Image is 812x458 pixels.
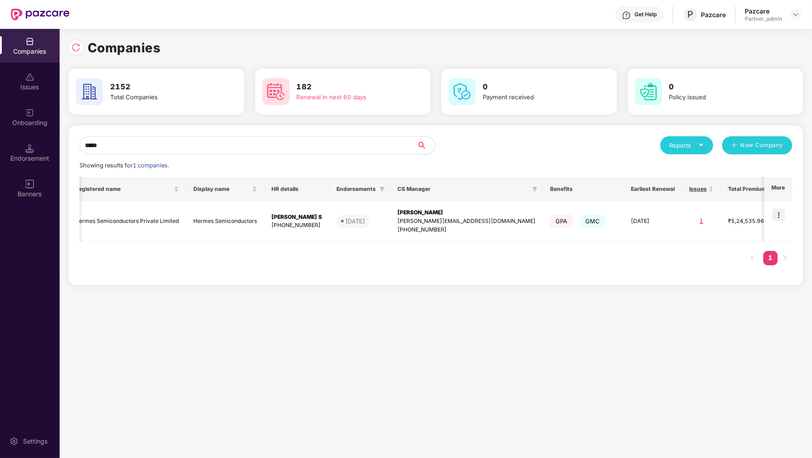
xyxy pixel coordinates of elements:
[669,81,774,93] h3: 0
[25,144,34,153] img: svg+xml;base64,PHN2ZyB3aWR0aD0iMTQuNSIgaGVpZ2h0PSIxNC41IiB2aWV3Qm94PSIwIDAgMTYgMTYiIGZpbGw9Im5vbm...
[262,78,289,105] img: svg+xml;base64,PHN2ZyB4bWxucz0iaHR0cDovL3d3dy53My5vcmcvMjAwMC9zdmciIHdpZHRoPSI2MCIgaGVpZ2h0PSI2MC...
[345,217,365,226] div: [DATE]
[448,78,476,105] img: svg+xml;base64,PHN2ZyB4bWxucz0iaHR0cDovL3d3dy53My5vcmcvMjAwMC9zdmciIHdpZHRoPSI2MCIgaGVpZ2h0PSI2MC...
[687,9,693,20] span: P
[76,78,103,105] img: svg+xml;base64,PHN2ZyB4bWxucz0iaHR0cDovL3d3dy53My5vcmcvMjAwMC9zdmciIHdpZHRoPSI2MCIgaGVpZ2h0PSI2MC...
[271,213,322,222] div: [PERSON_NAME] S
[745,251,760,265] button: left
[698,142,704,148] span: caret-down
[624,177,682,201] th: Earliest Renewal
[20,437,50,446] div: Settings
[483,93,588,102] div: Payment received
[25,73,34,82] img: svg+xml;base64,PHN2ZyBpZD0iSXNzdWVzX2Rpc2FibGVkIiB4bWxucz0iaHR0cDovL3d3dy53My5vcmcvMjAwMC9zdmciIH...
[68,177,186,201] th: Registered name
[689,185,707,193] span: Issues
[741,141,784,150] span: New Company
[110,93,215,102] div: Total Companies
[193,185,250,193] span: Display name
[378,184,387,194] span: filter
[550,215,573,227] span: GPA
[728,185,766,193] span: Total Premium
[543,177,624,201] th: Benefits
[778,251,792,265] li: Next Page
[782,255,788,260] span: right
[750,255,755,260] span: left
[483,81,588,93] h3: 0
[745,251,760,265] li: Previous Page
[397,226,536,234] div: [PHONE_NUMBER]
[71,43,80,52] img: svg+xml;base64,PHN2ZyBpZD0iUmVsb2FkLTMyeDMyIiB4bWxucz0iaHR0cDovL3d3dy53My5vcmcvMjAwMC9zdmciIHdpZH...
[682,177,721,201] th: Issues
[68,201,186,242] td: Hermes Semiconductors Private Limited
[669,141,704,150] div: Reports
[416,136,435,154] button: search
[622,11,631,20] img: svg+xml;base64,PHN2ZyBpZD0iSGVscC0zMngzMiIgeG1sbnM9Imh0dHA6Ly93d3cudzMub3JnLzIwMDAvc3ZnIiB3aWR0aD...
[397,217,536,226] div: [PERSON_NAME][EMAIL_ADDRESS][DOMAIN_NAME]
[745,7,782,15] div: Pazcare
[635,11,657,18] div: Get Help
[745,15,782,23] div: Partner_admin
[186,201,264,242] td: Hermes Semiconductors
[689,217,714,226] div: 1
[397,208,536,217] div: [PERSON_NAME]
[764,177,792,201] th: More
[336,185,376,193] span: Endorsements
[25,108,34,117] img: svg+xml;base64,PHN2ZyB3aWR0aD0iMjAiIGhlaWdodD0iMjAiIHZpZXdCb3g9IjAgMCAyMCAyMCIgZmlsbD0ibm9uZSIgeG...
[624,201,682,242] td: [DATE]
[297,93,401,102] div: Renewal in next 60 days
[25,37,34,46] img: svg+xml;base64,PHN2ZyBpZD0iQ29tcGFuaWVzIiB4bWxucz0iaHR0cDovL3d3dy53My5vcmcvMjAwMC9zdmciIHdpZHRoPS...
[580,215,606,227] span: GMC
[722,136,792,154] button: plusNew Company
[778,251,792,265] button: right
[701,10,726,19] div: Pazcare
[11,9,70,20] img: New Pazcare Logo
[297,81,401,93] h3: 182
[271,221,322,230] div: [PHONE_NUMBER]
[25,180,34,189] img: svg+xml;base64,PHN2ZyB3aWR0aD0iMTYiIGhlaWdodD0iMTYiIHZpZXdCb3g9IjAgMCAxNiAxNiIgZmlsbD0ibm9uZSIgeG...
[669,93,774,102] div: Policy issued
[532,186,537,192] span: filter
[635,78,662,105] img: svg+xml;base64,PHN2ZyB4bWxucz0iaHR0cDovL3d3dy53My5vcmcvMjAwMC9zdmciIHdpZHRoPSI2MCIgaGVpZ2h0PSI2MC...
[79,162,169,169] span: Showing results for
[264,177,329,201] th: HR details
[721,177,780,201] th: Total Premium
[763,251,778,264] a: 1
[379,186,385,192] span: filter
[186,177,264,201] th: Display name
[9,437,19,446] img: svg+xml;base64,PHN2ZyBpZD0iU2V0dGluZy0yMHgyMCIgeG1sbnM9Imh0dHA6Ly93d3cudzMub3JnLzIwMDAvc3ZnIiB3aW...
[416,142,435,149] span: search
[792,11,799,18] img: svg+xml;base64,PHN2ZyBpZD0iRHJvcGRvd24tMzJ4MzIiIHhtbG5zPSJodHRwOi8vd3d3LnczLm9yZy8yMDAwL3N2ZyIgd2...
[728,217,773,226] div: ₹5,24,535.96
[110,81,215,93] h3: 2152
[530,184,539,194] span: filter
[731,142,737,149] span: plus
[397,185,528,193] span: CS Manager
[88,38,161,58] h1: Companies
[75,185,172,193] span: Registered name
[772,208,785,221] img: icon
[133,162,169,169] span: 1 companies.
